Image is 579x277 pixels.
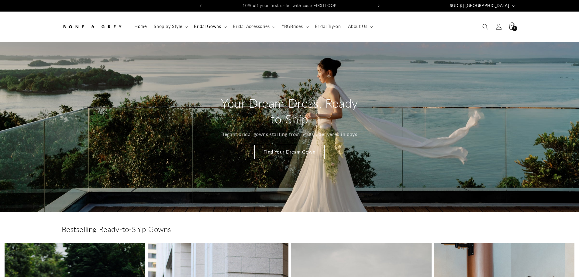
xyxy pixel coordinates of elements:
[311,20,345,33] a: Bridal Try-on
[59,18,125,36] a: Bone and Grey Bridal
[217,95,362,127] h2: Your Dream Dress, Ready to Ship
[154,24,182,29] span: Shop by Style
[229,20,278,33] summary: Bridal Accessories
[62,20,122,33] img: Bone and Grey Bridal
[190,20,229,33] summary: Bridal Gowns
[233,24,270,29] span: Bridal Accessories
[220,130,359,139] p: Elegant bridal gowns starting from $400, , delivered in days.
[344,20,375,33] summary: About Us
[514,26,515,31] span: 1
[479,20,492,33] summary: Search
[62,224,518,234] h2: Bestselling Ready-to-Ship Gowns
[254,145,325,159] a: Find Your Dream Gown
[131,20,150,33] a: Home
[281,24,303,29] span: #BGBrides
[450,3,509,9] span: SGD $ | [GEOGRAPHIC_DATA]
[134,24,146,29] span: Home
[243,3,337,8] span: 10% off your first order with code FIRSTLOOK
[315,24,341,29] span: Bridal Try-on
[278,20,311,33] summary: #BGBrides
[348,24,367,29] span: About Us
[150,20,190,33] summary: Shop by Style
[194,24,221,29] span: Bridal Gowns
